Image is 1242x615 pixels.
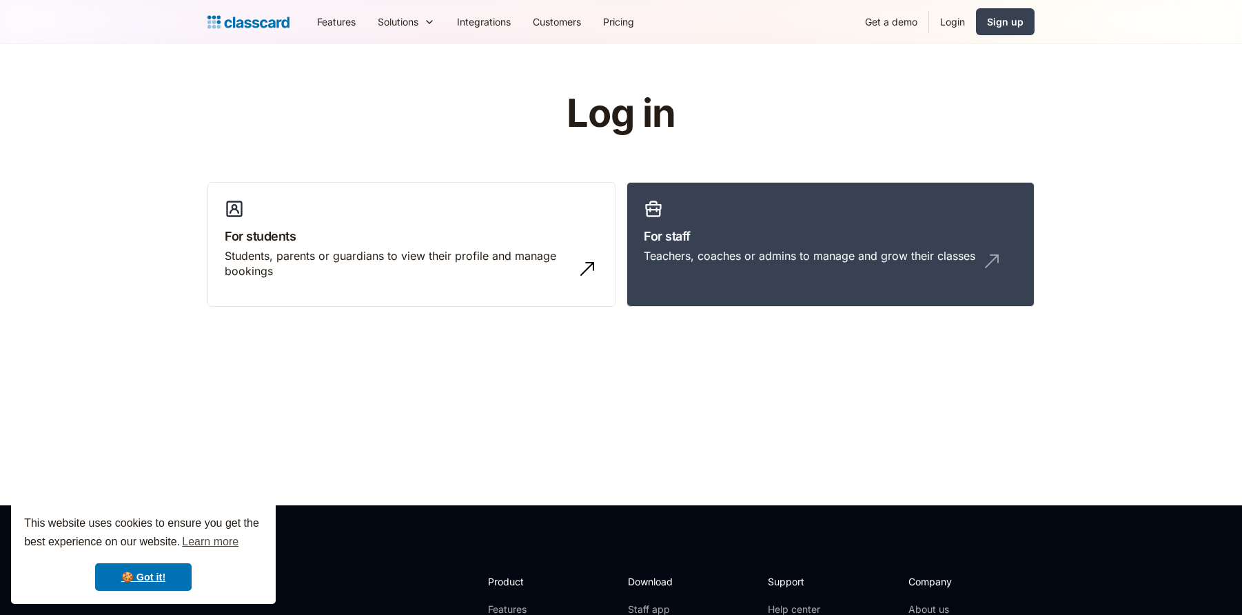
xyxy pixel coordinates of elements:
[488,574,562,589] h2: Product
[768,574,824,589] h2: Support
[306,6,367,37] a: Features
[929,6,976,37] a: Login
[378,14,418,29] div: Solutions
[987,14,1024,29] div: Sign up
[854,6,928,37] a: Get a demo
[95,563,192,591] a: dismiss cookie message
[225,248,571,279] div: Students, parents or guardians to view their profile and manage bookings
[522,6,592,37] a: Customers
[403,92,840,135] h1: Log in
[225,227,598,245] h3: For students
[24,515,263,552] span: This website uses cookies to ensure you get the best experience on our website.
[628,574,684,589] h2: Download
[627,182,1035,307] a: For staffTeachers, coaches or admins to manage and grow their classes
[446,6,522,37] a: Integrations
[207,12,289,32] a: Logo
[11,502,276,604] div: cookieconsent
[644,227,1017,245] h3: For staff
[976,8,1035,35] a: Sign up
[644,248,975,263] div: Teachers, coaches or admins to manage and grow their classes
[908,574,1000,589] h2: Company
[367,6,446,37] div: Solutions
[207,182,615,307] a: For studentsStudents, parents or guardians to view their profile and manage bookings
[592,6,645,37] a: Pricing
[180,532,241,552] a: learn more about cookies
